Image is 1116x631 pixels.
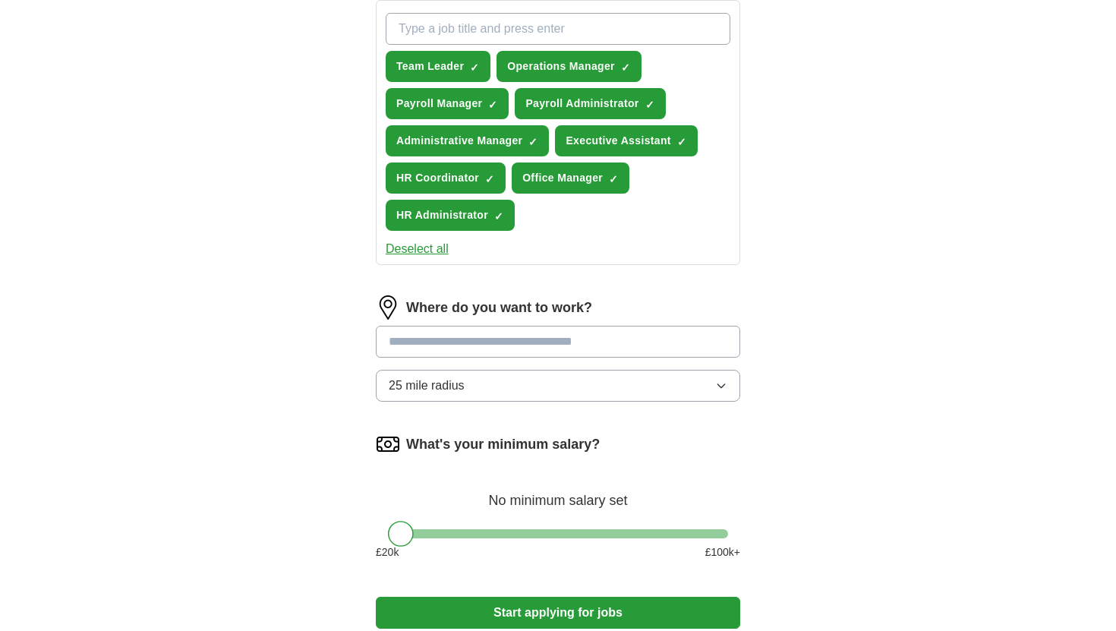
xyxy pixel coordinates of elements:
[376,475,740,511] div: No minimum salary set
[376,295,400,320] img: location.png
[376,432,400,456] img: salary.png
[609,173,618,185] span: ✓
[494,210,503,222] span: ✓
[525,96,638,112] span: Payroll Administrator
[376,370,740,402] button: 25 mile radius
[396,207,488,223] span: HR Administrator
[528,136,538,148] span: ✓
[645,99,654,111] span: ✓
[386,13,730,45] input: Type a job title and press enter
[386,88,509,119] button: Payroll Manager✓
[485,173,494,185] span: ✓
[406,298,592,318] label: Where do you want to work?
[386,240,449,258] button: Deselect all
[396,58,464,74] span: Team Leader
[406,434,600,455] label: What's your minimum salary?
[396,96,482,112] span: Payroll Manager
[376,597,740,629] button: Start applying for jobs
[488,99,497,111] span: ✓
[566,133,670,149] span: Executive Assistant
[522,170,603,186] span: Office Manager
[497,51,642,82] button: Operations Manager✓
[621,62,630,74] span: ✓
[389,377,465,395] span: 25 mile radius
[386,162,506,194] button: HR Coordinator✓
[515,88,665,119] button: Payroll Administrator✓
[677,136,686,148] span: ✓
[386,51,490,82] button: Team Leader✓
[555,125,697,156] button: Executive Assistant✓
[386,200,515,231] button: HR Administrator✓
[705,544,740,560] span: £ 100 k+
[376,544,399,560] span: £ 20 k
[396,170,479,186] span: HR Coordinator
[386,125,549,156] button: Administrative Manager✓
[507,58,615,74] span: Operations Manager
[470,62,479,74] span: ✓
[396,133,522,149] span: Administrative Manager
[512,162,629,194] button: Office Manager✓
